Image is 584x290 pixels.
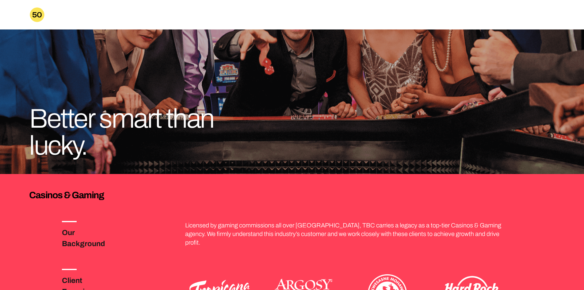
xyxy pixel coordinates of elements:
a: Careers [521,12,542,19]
h3: Our Background [62,227,121,249]
a: Experience [475,12,506,19]
a: Services [437,12,461,19]
p: Licensed by gaming commissions all over [GEOGRAPHIC_DATA], TBC carries a legacy as a top-tier Cas... [185,221,506,247]
h3: Casinos & Gaming [29,189,555,201]
h1: Better smart than lucky. [29,105,265,159]
a: Homepage [5,7,44,22]
a: Contact [556,12,577,19]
